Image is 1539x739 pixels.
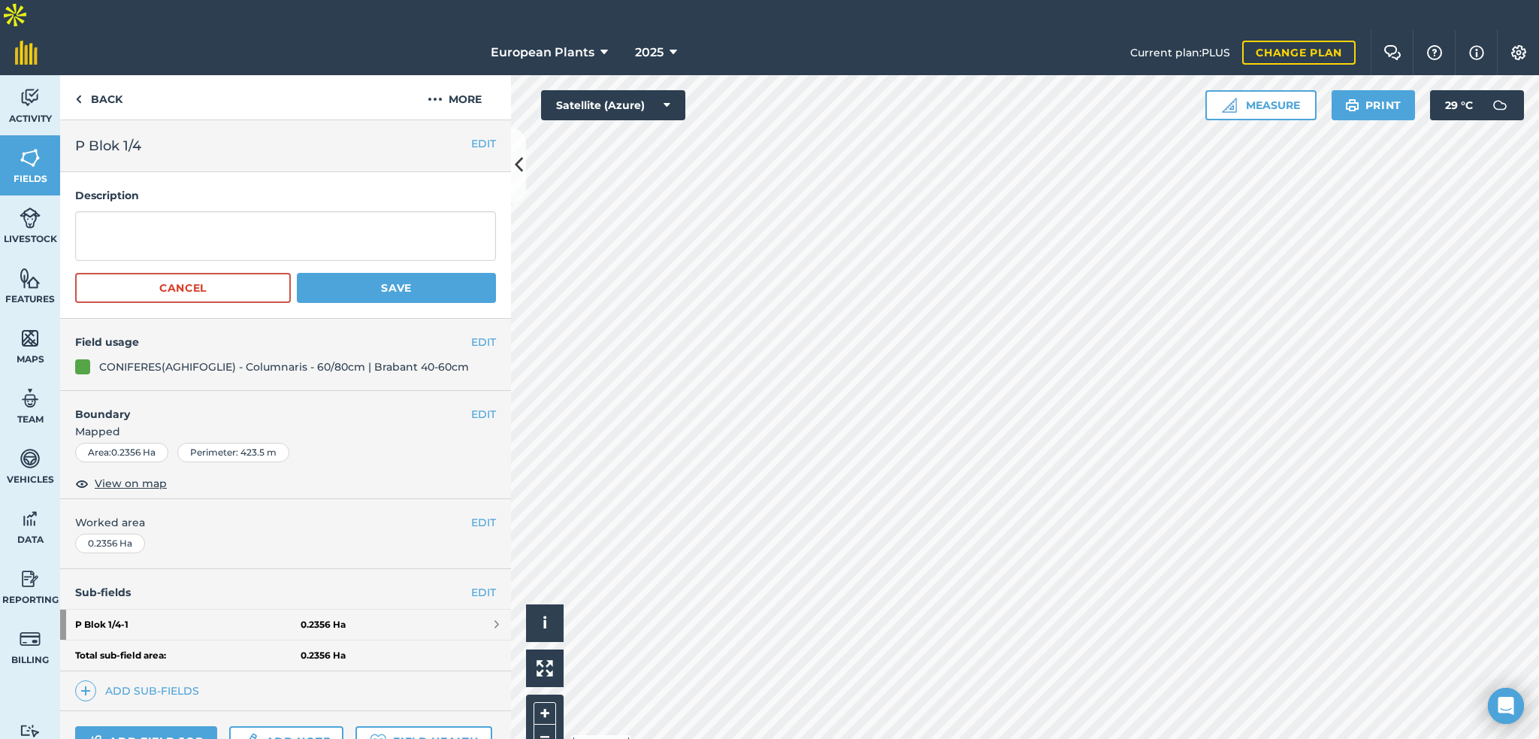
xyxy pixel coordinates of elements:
[1205,90,1317,120] button: Measure
[95,475,167,492] span: View on map
[20,387,41,410] img: svg+xml;base64,PD94bWwgdmVyc2lvbj0iMS4wIiBlbmNvZGluZz0idXRmLTgiPz4KPCEtLSBHZW5lcmF0b3I6IEFkb2JlIE...
[428,90,443,108] img: svg+xml;base64,PHN2ZyB4bWxucz0iaHR0cDovL3d3dy53My5vcmcvMjAwMC9zdmciIHdpZHRoPSIyMCIgaGVpZ2h0PSIyNC...
[541,90,685,120] button: Satellite (Azure)
[491,44,594,62] span: European Plants
[1345,96,1359,114] img: svg+xml;base64,PHN2ZyB4bWxucz0iaHR0cDovL3d3dy53My5vcmcvMjAwMC9zdmciIHdpZHRoPSIxOSIgaGVpZ2h0PSIyNC...
[629,30,683,75] button: 2025
[20,86,41,109] img: svg+xml;base64,PD94bWwgdmVyc2lvbj0iMS4wIiBlbmNvZGluZz0idXRmLTgiPz4KPCEtLSBHZW5lcmF0b3I6IEFkb2JlIE...
[20,267,41,289] img: svg+xml;base64,PHN2ZyB4bWxucz0iaHR0cDovL3d3dy53My5vcmcvMjAwMC9zdmciIHdpZHRoPSI1NiIgaGVpZ2h0PSI2MC...
[75,135,141,156] span: P Blok 1/4
[1510,45,1528,60] img: A cog icon
[20,207,41,229] img: svg+xml;base64,PD94bWwgdmVyc2lvbj0iMS4wIiBlbmNvZGluZz0idXRmLTgiPz4KPCEtLSBHZW5lcmF0b3I6IEFkb2JlIE...
[471,135,496,152] button: EDIT
[534,702,556,725] button: +
[75,680,205,701] a: Add sub-fields
[75,534,145,553] div: 0.2356 Ha
[1430,90,1524,120] button: 29 °C
[297,273,496,303] button: Save
[1242,41,1356,65] a: Change plan
[1485,90,1515,120] img: svg+xml;base64,PD94bWwgdmVyc2lvbj0iMS4wIiBlbmNvZGluZz0idXRmLTgiPz4KPCEtLSBHZW5lcmF0b3I6IEFkb2JlIE...
[75,514,496,531] span: Worked area
[471,584,496,601] a: EDIT
[80,682,91,700] img: svg+xml;base64,PHN2ZyB4bWxucz0iaHR0cDovL3d3dy53My5vcmcvMjAwMC9zdmciIHdpZHRoPSIxNCIgaGVpZ2h0PSIyNC...
[75,443,168,462] div: Area : 0.2356 Ha
[60,423,511,440] span: Mapped
[537,660,553,677] img: Four arrows, one pointing top left, one top right, one bottom right and the last bottom left
[75,334,471,350] h4: Field usage
[20,507,41,530] img: svg+xml;base64,PD94bWwgdmVyc2lvbj0iMS4wIiBlbmNvZGluZz0idXRmLTgiPz4KPCEtLSBHZW5lcmF0b3I6IEFkb2JlIE...
[75,650,301,662] strong: Total sub-field area:
[1332,90,1416,120] button: Print
[526,604,564,642] button: i
[485,30,614,75] button: European Plants
[60,391,471,423] h4: Boundary
[1426,45,1444,60] img: A question mark icon
[15,41,38,65] img: fieldmargin Logo
[20,568,41,590] img: svg+xml;base64,PD94bWwgdmVyc2lvbj0iMS4wIiBlbmNvZGluZz0idXRmLTgiPz4KPCEtLSBHZW5lcmF0b3I6IEFkb2JlIE...
[75,273,291,303] button: Cancel
[20,327,41,350] img: svg+xml;base64,PHN2ZyB4bWxucz0iaHR0cDovL3d3dy53My5vcmcvMjAwMC9zdmciIHdpZHRoPSI1NiIgaGVpZ2h0PSI2MC...
[20,628,41,650] img: svg+xml;base64,PD94bWwgdmVyc2lvbj0iMS4wIiBlbmNvZGluZz0idXRmLTgiPz4KPCEtLSBHZW5lcmF0b3I6IEFkb2JlIE...
[177,443,289,462] div: Perimeter : 423.5 m
[1488,688,1524,724] div: Open Intercom Messenger
[75,610,301,640] strong: P Blok 1/4 - 1
[1445,90,1473,120] span: 29 ° C
[75,187,496,204] h4: Description
[301,650,346,662] strong: 0.2356 Ha
[1222,98,1237,113] img: Ruler icon
[543,613,547,632] span: i
[60,610,511,640] a: P Blok 1/4-10.2356 Ha
[99,359,469,375] div: CONIFERES(AGHIFOGLIE) - Columnaris - 60/80cm | Brabant 40-60cm
[60,584,511,601] h4: Sub-fields
[471,514,496,531] button: EDIT
[75,474,167,492] button: View on map
[1383,45,1401,60] img: Two speech bubbles overlapping with the left bubble in the forefront
[471,334,496,350] button: EDIT
[301,619,346,631] strong: 0.2356 Ha
[75,474,89,492] img: svg+xml;base64,PHN2ZyB4bWxucz0iaHR0cDovL3d3dy53My5vcmcvMjAwMC9zdmciIHdpZHRoPSIxOCIgaGVpZ2h0PSIyNC...
[1130,44,1230,61] span: Current plan : PLUS
[20,147,41,169] img: svg+xml;base64,PHN2ZyB4bWxucz0iaHR0cDovL3d3dy53My5vcmcvMjAwMC9zdmciIHdpZHRoPSI1NiIgaGVpZ2h0PSI2MC...
[20,724,41,738] img: svg+xml;base64,PD94bWwgdmVyc2lvbj0iMS4wIiBlbmNvZGluZz0idXRmLTgiPz4KPCEtLSBHZW5lcmF0b3I6IEFkb2JlIE...
[471,406,496,423] button: EDIT
[1469,44,1484,62] img: svg+xml;base64,PHN2ZyB4bWxucz0iaHR0cDovL3d3dy53My5vcmcvMjAwMC9zdmciIHdpZHRoPSIxNyIgaGVpZ2h0PSIxNy...
[635,44,664,62] span: 2025
[75,90,82,108] img: svg+xml;base64,PHN2ZyB4bWxucz0iaHR0cDovL3d3dy53My5vcmcvMjAwMC9zdmciIHdpZHRoPSI5IiBoZWlnaHQ9IjI0Ii...
[398,75,511,120] button: More
[60,75,138,120] a: Back
[20,447,41,470] img: svg+xml;base64,PD94bWwgdmVyc2lvbj0iMS4wIiBlbmNvZGluZz0idXRmLTgiPz4KPCEtLSBHZW5lcmF0b3I6IEFkb2JlIE...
